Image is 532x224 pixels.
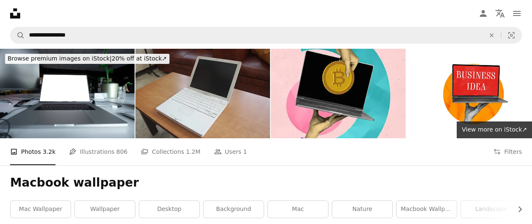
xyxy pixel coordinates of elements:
h1: Macbook wallpaper [10,175,522,190]
a: macbook wallpaper aesthetic [397,201,457,218]
span: Browse premium images on iStock | [8,55,111,62]
button: Language [492,5,508,22]
span: 1.2M [186,147,200,156]
span: 1 [243,147,247,156]
a: Home — Unsplash [10,8,20,18]
button: Visual search [501,27,521,43]
button: scroll list to the right [512,201,522,218]
form: Find visuals sitewide [10,27,522,44]
a: nature [332,201,392,218]
span: View more on iStock ↗ [462,126,527,133]
a: wallpaper [75,201,135,218]
a: Collections 1.2M [141,138,200,165]
a: landscape [461,201,521,218]
a: mac wallpaper [11,201,71,218]
a: mac [268,201,328,218]
button: Menu [508,5,525,22]
a: background [204,201,264,218]
a: desktop [139,201,199,218]
img: Vertical photo collage of people hands hold macbook device bitcoin coin earnings freelance miner ... [271,49,405,138]
a: Users 1 [214,138,247,165]
a: View more on iStock↗ [457,121,532,138]
a: Illustrations 806 [69,138,127,165]
img: old white macbook with black screen isolated and blurred background [135,49,270,138]
button: Filters [493,138,522,165]
button: Search Unsplash [11,27,25,43]
button: Clear [482,27,501,43]
span: 806 [116,147,128,156]
a: Log in / Sign up [475,5,492,22]
div: 20% off at iStock ↗ [5,54,169,64]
